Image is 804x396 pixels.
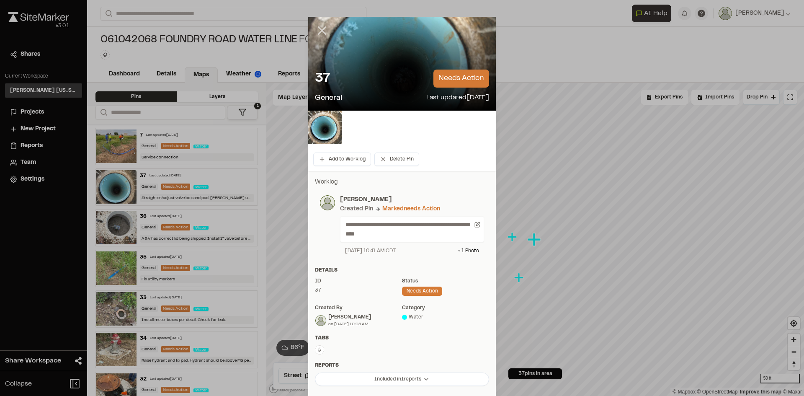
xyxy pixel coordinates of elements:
div: Water [402,313,489,321]
div: on [DATE] 10:08 AM [328,321,371,327]
div: Created by [315,304,402,312]
p: Worklog [315,178,489,187]
p: Last updated [DATE] [426,93,489,104]
button: Included in1reports [315,373,489,386]
div: needs action [402,287,442,296]
p: General [315,93,342,104]
div: Marked needs action [382,204,440,214]
img: file [308,111,342,144]
div: Tags [315,334,489,342]
div: Details [315,267,489,274]
button: Delete Pin [374,153,419,166]
div: + 1 Photo [458,247,479,255]
button: Edit Tags [315,345,324,355]
div: 37 [315,287,402,294]
img: Matthew Fontaine [315,315,326,326]
div: ID [315,277,402,285]
div: Status [402,277,489,285]
div: category [402,304,489,312]
p: 37 [315,70,330,87]
div: Reports [315,362,489,369]
p: needs action [433,70,489,88]
div: [PERSON_NAME] [328,313,371,321]
div: [DATE] 10:41 AM CDT [345,247,396,255]
span: Included in 1 reports [374,375,421,383]
p: [PERSON_NAME] [340,195,484,204]
button: Add to Worklog [313,153,371,166]
img: photo [320,195,335,210]
div: Created Pin [340,204,373,214]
